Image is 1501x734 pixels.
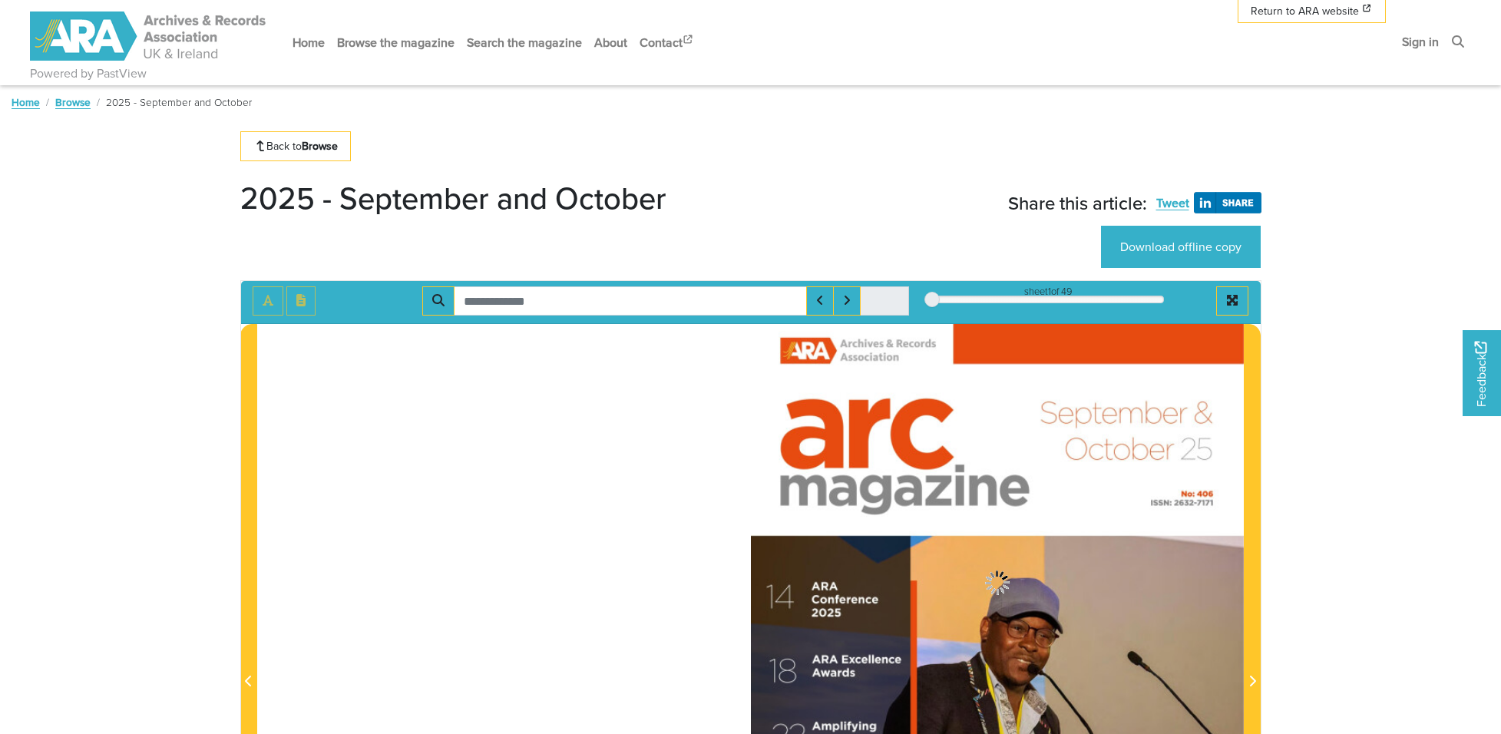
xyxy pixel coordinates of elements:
a: Tweet [1156,193,1189,212]
span: Return to ARA website [1251,3,1359,19]
button: Next Match [833,286,861,316]
span: 2025 - September and October [106,94,252,110]
a: About [588,22,633,63]
span: 1 [1048,284,1051,299]
button: Full screen mode [1216,286,1248,316]
img: ARA - ARC Magazine | Powered by PastView [30,12,268,61]
a: Search the magazine [461,22,588,63]
input: Search for [454,286,807,316]
a: Sign in [1396,21,1445,62]
a: Home [12,94,40,110]
button: Toggle text selection (Alt+T) [253,286,283,316]
div: sheet of 49 [932,284,1164,299]
a: Would you like to provide feedback? [1463,330,1501,416]
button: Search [422,286,455,316]
a: Powered by PastView [30,64,147,83]
a: ARA - ARC Magazine | Powered by PastView logo [30,3,268,70]
button: Previous Match [806,286,834,316]
a: Home [286,22,331,63]
span: Share this article: [1008,192,1147,214]
a: Browse the magazine [331,22,461,63]
span: Feedback [1472,342,1490,407]
a: Back toBrowse [240,131,352,161]
a: Download offline copy [1101,226,1261,268]
a: Browse [55,94,91,110]
img: LinkedIn [1194,192,1261,213]
a: Contact [633,22,701,63]
h1: 2025 - September and October [240,180,666,217]
strong: Browse [302,138,338,154]
button: Open transcription window [286,286,316,316]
